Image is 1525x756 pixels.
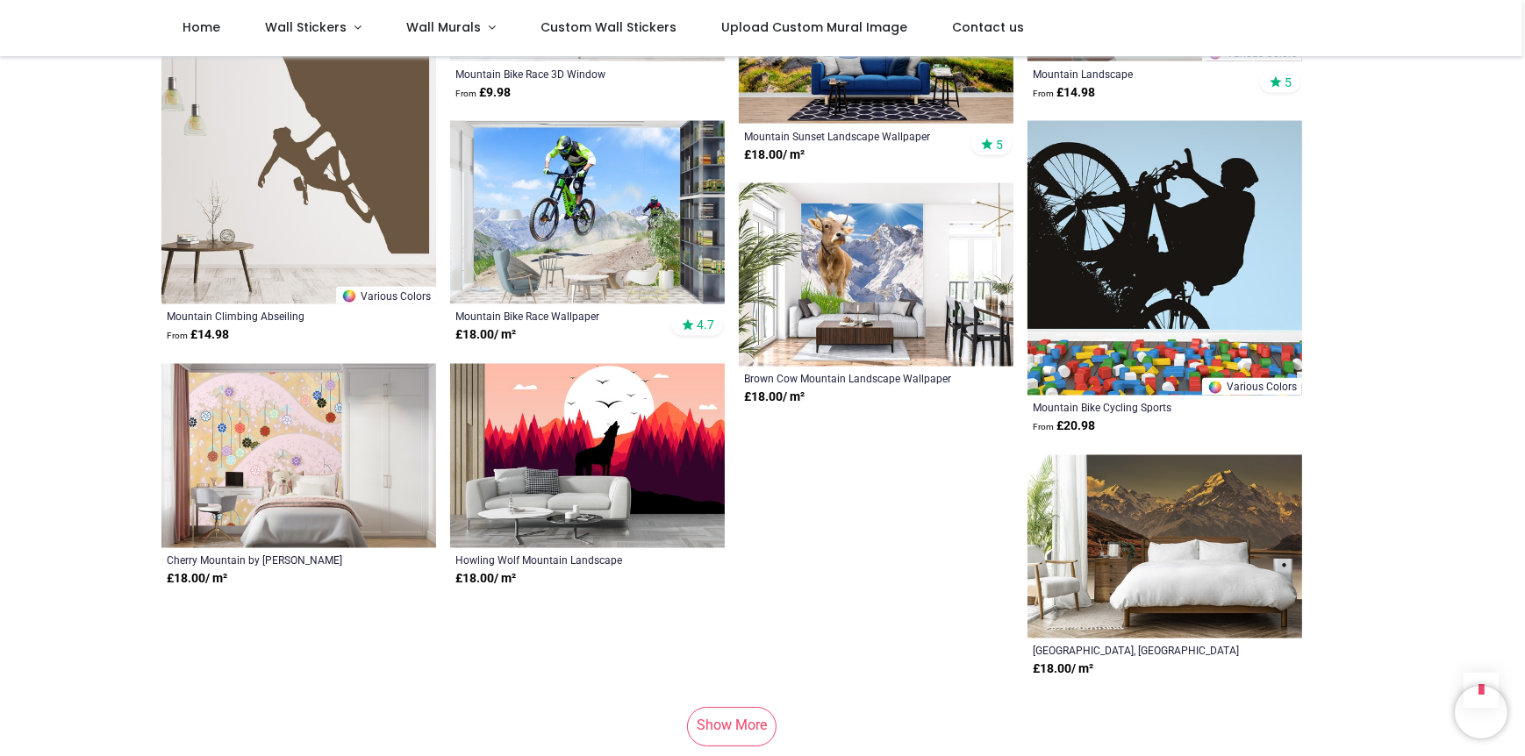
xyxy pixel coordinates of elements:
img: Mountain Bike Cycling Sports Wall Sticker [1027,121,1302,396]
strong: £ 18.00 / m² [455,571,516,588]
span: From [1033,423,1054,432]
strong: £ 14.98 [1033,84,1095,102]
a: Mountain Bike Race 3D Window [455,67,667,81]
span: 5 [997,137,1004,153]
a: [GEOGRAPHIC_DATA], [GEOGRAPHIC_DATA] [PERSON_NAME] Mountain Wallpaper [1033,644,1244,658]
strong: £ 18.00 / m² [744,146,805,164]
span: From [167,332,188,341]
a: Cherry Mountain by [PERSON_NAME] [167,553,378,567]
span: Wall Stickers [265,18,347,36]
span: 5 [1285,75,1292,90]
span: Wall Murals [406,18,481,36]
strong: £ 18.00 / m² [167,571,227,588]
a: Mountain Climbing Abseiling [167,310,378,324]
span: From [1033,89,1054,98]
img: Color Wheel [1207,380,1223,396]
a: Mountain Bike Cycling Sports [1033,401,1244,415]
strong: £ 18.00 / m² [455,327,516,345]
strong: £ 9.98 [455,84,511,102]
span: Custom Wall Stickers [541,18,677,36]
img: Color Wheel [341,289,357,304]
span: 4.7 [698,317,715,333]
a: Show More [687,707,777,745]
a: Various Colors [336,287,436,304]
iframe: Brevo live chat [1455,686,1507,738]
a: Mountain Bike Race Wallpaper [455,310,667,324]
strong: £ 20.98 [1033,418,1095,436]
span: Home [183,18,220,36]
span: Upload Custom Mural Image [721,18,907,36]
a: Mountain Landscape [1033,67,1244,81]
img: Howling Wolf Mountain Landscape Wall Mural Wallpaper [450,364,725,548]
img: Cherry Mountain Wall Mural by Zigen Tanabe [161,364,436,548]
img: Mountain Bike Race Wall Mural Wallpaper [450,121,725,305]
img: Mount Cook, New Zealand Misty Mountain Wall Mural Wallpaper [1027,455,1302,639]
a: Howling Wolf Mountain Landscape Wallpaper [455,553,667,567]
span: Contact us [952,18,1024,36]
a: Brown Cow Mountain Landscape Wallpaper [744,372,956,386]
span: From [455,89,476,98]
strong: £ 18.00 / m² [744,389,805,407]
img: Brown Cow Mountain Landscape Wall Mural Wallpaper [739,183,1013,367]
strong: £ 14.98 [167,327,229,345]
a: Mountain Sunset Landscape Wallpaper [744,129,956,143]
img: Mountain Climbing Abseiling Wall Sticker [161,30,436,304]
a: Various Colors [1202,378,1302,396]
strong: £ 18.00 / m² [1033,661,1093,679]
